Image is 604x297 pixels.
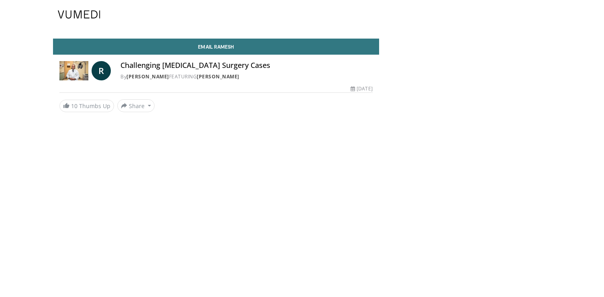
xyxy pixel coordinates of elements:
h4: Challenging [MEDICAL_DATA] Surgery Cases [120,61,372,70]
img: VuMedi Logo [58,10,100,18]
a: 10 Thumbs Up [59,100,114,112]
a: R [92,61,111,80]
div: By FEATURING [120,73,372,80]
div: [DATE] [351,85,372,92]
a: [PERSON_NAME] [127,73,169,80]
button: Share [117,99,155,112]
a: Email Ramesh [53,39,379,55]
a: [PERSON_NAME] [197,73,239,80]
span: 10 [71,102,78,110]
img: Dr. Ramesh Ayyala [59,61,88,80]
